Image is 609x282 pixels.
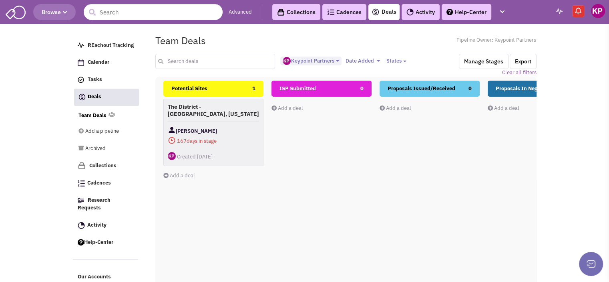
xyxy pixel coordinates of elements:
span: Pipeline Owner: Keypoint Partners [456,37,537,44]
a: Activity [74,218,139,233]
span: Keypoint Partners [283,57,334,64]
a: Clear all filters [502,69,537,77]
span: Date Added [345,57,374,64]
img: Contact Image [168,126,176,134]
a: Archived [78,141,127,156]
span: Proposals In Negotiations [496,85,559,92]
a: Add a pipeline [78,124,127,139]
img: help.png [78,239,84,245]
span: Collections [89,162,117,169]
a: Tasks [74,72,139,87]
a: Deals [372,7,396,17]
span: 0 [360,81,364,97]
h1: Team Deals [155,35,206,46]
a: Add a deal [380,105,411,112]
span: ISP Submitted [279,85,316,92]
a: Help-Center [74,235,139,250]
span: [PERSON_NAME] [176,126,217,136]
a: Add a deal [488,105,519,112]
img: Cadences_logo.png [78,180,85,187]
button: Export [510,54,537,69]
img: icon-collection-lavender.png [78,162,86,170]
span: States [386,57,401,64]
img: Keypoint Partners [591,4,605,18]
button: Date Added [343,57,382,65]
img: Activity.png [78,222,85,229]
input: Search [84,4,223,20]
img: help.png [446,9,453,15]
span: Browse [42,8,67,16]
img: Cadences_logo.png [327,9,334,15]
img: icon-tasks.png [78,77,84,83]
h4: The District - [GEOGRAPHIC_DATA], [US_STATE] [168,103,259,118]
img: icon-deals.svg [78,92,86,102]
a: Add a deal [163,172,195,179]
span: Research Requests [78,197,111,211]
button: States [384,57,409,65]
img: icon-deals.svg [372,7,380,17]
a: Collections [74,158,139,174]
span: Tasks [88,76,102,83]
img: ny_GipEnDU-kinWYCc5EwQ.png [283,57,291,65]
span: 1 [252,81,255,97]
span: Our Accounts [78,274,111,280]
a: Team Deals [78,112,107,120]
button: Browse [33,4,76,20]
span: 0 [468,81,472,97]
a: Collections [272,4,320,20]
a: Help-Center [442,4,491,20]
a: Deals [74,89,139,106]
a: Cadences [322,4,366,20]
img: SmartAdmin [6,4,26,19]
img: Calendar.png [78,59,84,66]
a: Activity [402,4,440,20]
img: Research.png [78,198,84,203]
a: Research Requests [74,193,139,216]
span: 167 [177,138,187,144]
img: Activity.png [406,8,414,16]
a: Add a deal [271,105,303,112]
button: Manage Stages [459,54,509,69]
span: Cadences [87,180,111,187]
a: Advanced [229,8,252,16]
img: icon-daysinstage-red.png [168,136,176,144]
span: days in stage [168,136,259,146]
a: Cadences [74,176,139,191]
span: Calendar [88,59,109,66]
input: Search deals [155,54,275,69]
a: Calendar [74,55,139,70]
span: Created [DATE] [177,153,213,160]
span: Potential Sites [171,85,207,92]
img: icon-collection-lavender-black.svg [277,8,285,16]
span: Activity [87,221,107,228]
span: REachout Tracking [88,42,134,49]
a: REachout Tracking [74,38,139,53]
button: Keypoint Partners [280,57,342,66]
span: Proposals Issued/Received [388,85,455,92]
